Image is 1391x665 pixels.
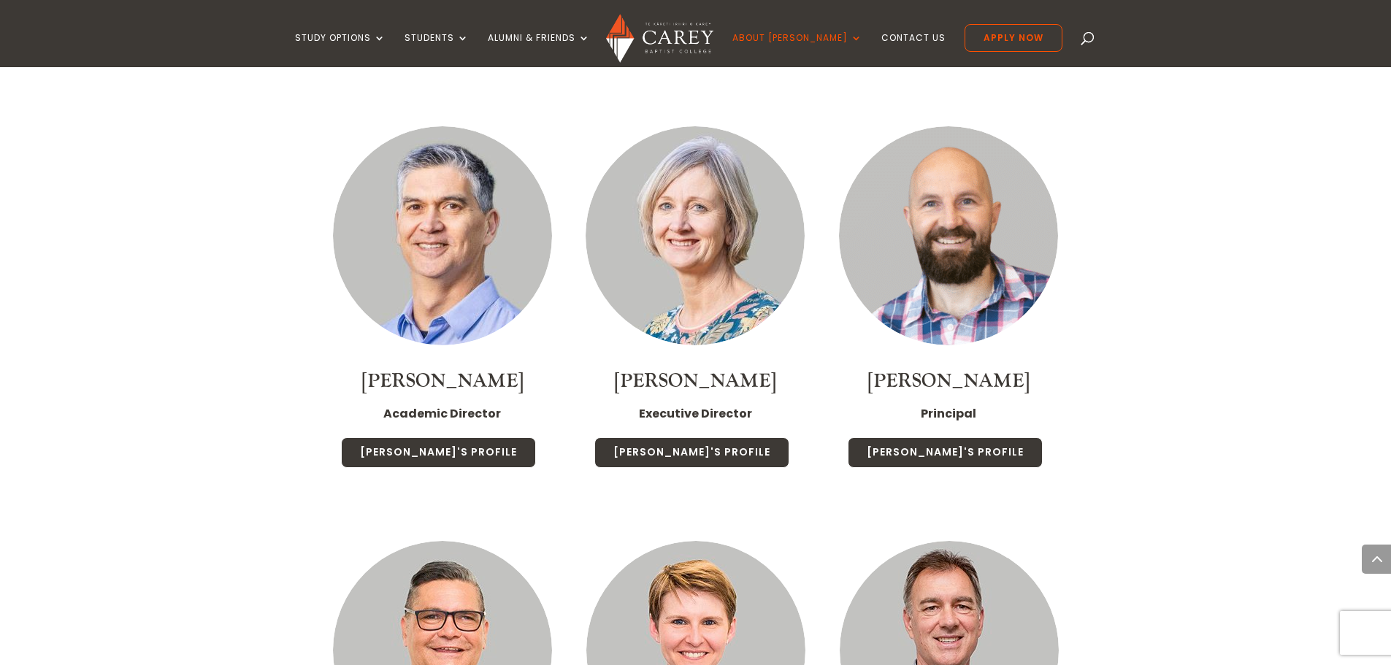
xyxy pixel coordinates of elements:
a: Apply Now [965,24,1062,52]
img: Staff Thumbnail - Chris Berry [586,126,805,345]
a: [PERSON_NAME]'s Profile [594,437,789,468]
img: Carey Baptist College [606,14,713,63]
strong: Executive Director [639,405,752,422]
a: Contact Us [881,33,946,67]
a: Alumni & Friends [488,33,590,67]
a: About [PERSON_NAME] [732,33,862,67]
a: [PERSON_NAME] [614,369,776,393]
a: [PERSON_NAME] [361,369,524,393]
a: [PERSON_NAME]'s Profile [341,437,536,468]
strong: Principal [921,405,976,422]
a: Students [405,33,469,67]
img: Rob Ayres_300x300 [333,126,552,345]
a: [PERSON_NAME]'s Profile [848,437,1043,468]
strong: Academic Director [383,405,501,422]
img: Paul Jones (300 x 300px) [839,126,1058,345]
a: Study Options [295,33,386,67]
a: [PERSON_NAME] [867,369,1030,393]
